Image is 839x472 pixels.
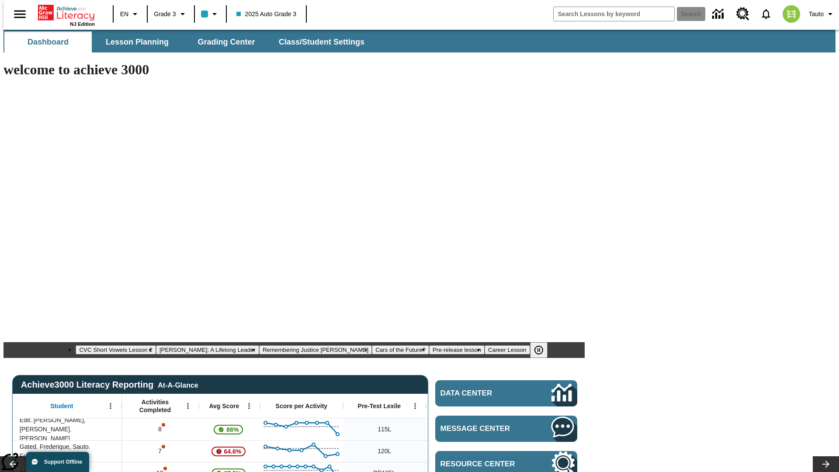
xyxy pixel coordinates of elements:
[154,10,176,19] span: Grade 3
[783,5,800,23] img: avatar image
[156,345,259,354] button: Slide 2 Dianne Feinstein: A Lifelong Leader
[44,459,82,465] span: Support Offline
[805,6,839,22] button: Profile/Settings
[485,345,530,354] button: Slide 6 Career Lesson
[435,416,577,442] a: Message Center
[126,398,184,414] span: Activities Completed
[3,31,372,52] div: SubNavbar
[3,30,836,52] div: SubNavbar
[530,342,548,358] button: Pause
[104,399,117,413] button: Open Menu
[378,425,391,434] span: 115 Lexile, Edit. Audra, Sauto. Audra
[26,452,89,472] button: Support Offline
[429,345,485,354] button: Slide 5 Pre-release lesson
[120,10,128,19] span: EN
[7,1,33,27] button: Open side menu
[243,399,256,413] button: Open Menu
[4,31,92,52] button: Dashboard
[409,399,422,413] button: Open Menu
[181,399,194,413] button: Open Menu
[276,402,328,410] span: Score per Activity
[70,21,95,27] span: NJ Edition
[731,2,755,26] a: Resource Center, Will open in new tab
[755,3,777,25] a: Notifications
[223,422,242,437] span: 86%
[20,442,117,461] span: Gated. Frederique, Sauto. Frederique
[158,380,198,389] div: At-A-Glance
[21,380,198,390] span: Achieve3000 Literacy Reporting
[435,380,577,406] a: Data Center
[554,7,674,21] input: search field
[94,31,181,52] button: Lesson Planning
[38,3,95,27] div: Home
[199,418,260,440] div: , 86%, This student's Average First Try Score 86% is above 75%, Edit. Audra, Sauto. Audra
[150,6,191,22] button: Grade: Grade 3, Select a grade
[221,444,245,459] span: 64.6%
[378,447,391,456] span: 120 Lexile, Gated. Frederique, Sauto. Frederique
[809,10,824,19] span: Tauto
[157,425,163,434] p: 8
[777,3,805,25] button: Select a new avatar
[440,389,522,398] span: Data Center
[199,440,260,462] div: , 64.6%, Attention! This student's Average First Try Score of 64.6% is below 65%, Gated. Frederiq...
[106,37,169,47] span: Lesson Planning
[440,460,525,469] span: Resource Center
[209,402,239,410] span: Avg Score
[28,37,69,47] span: Dashboard
[3,62,585,78] h1: welcome to achieve 3000
[236,10,297,19] span: 2025 Auto Grade 3
[198,6,223,22] button: Class color is light blue. Change class color
[122,418,199,440] div: 8, One or more Activity scores may be invalid., Edit. Audra, Sauto. Audra
[707,2,731,26] a: Data Center
[38,4,95,21] a: Home
[50,402,73,410] span: Student
[122,440,199,462] div: 7, One or more Activity scores may be invalid., Gated. Frederique, Sauto. Frederique
[20,416,117,443] span: Edit. [PERSON_NAME], [PERSON_NAME]. [PERSON_NAME]
[279,37,364,47] span: Class/Student Settings
[76,345,156,354] button: Slide 1 CVC Short Vowels Lesson 2
[440,424,525,433] span: Message Center
[272,31,371,52] button: Class/Student Settings
[157,447,163,456] p: 7
[358,402,401,410] span: Pre-Test Lexile
[259,345,372,354] button: Slide 3 Remembering Justice O'Connor
[183,31,270,52] button: Grading Center
[198,37,255,47] span: Grading Center
[372,345,429,354] button: Slide 4 Cars of the Future?
[813,456,839,472] button: Lesson carousel, Next
[116,6,144,22] button: Language: EN, Select a language
[530,342,556,358] div: Pause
